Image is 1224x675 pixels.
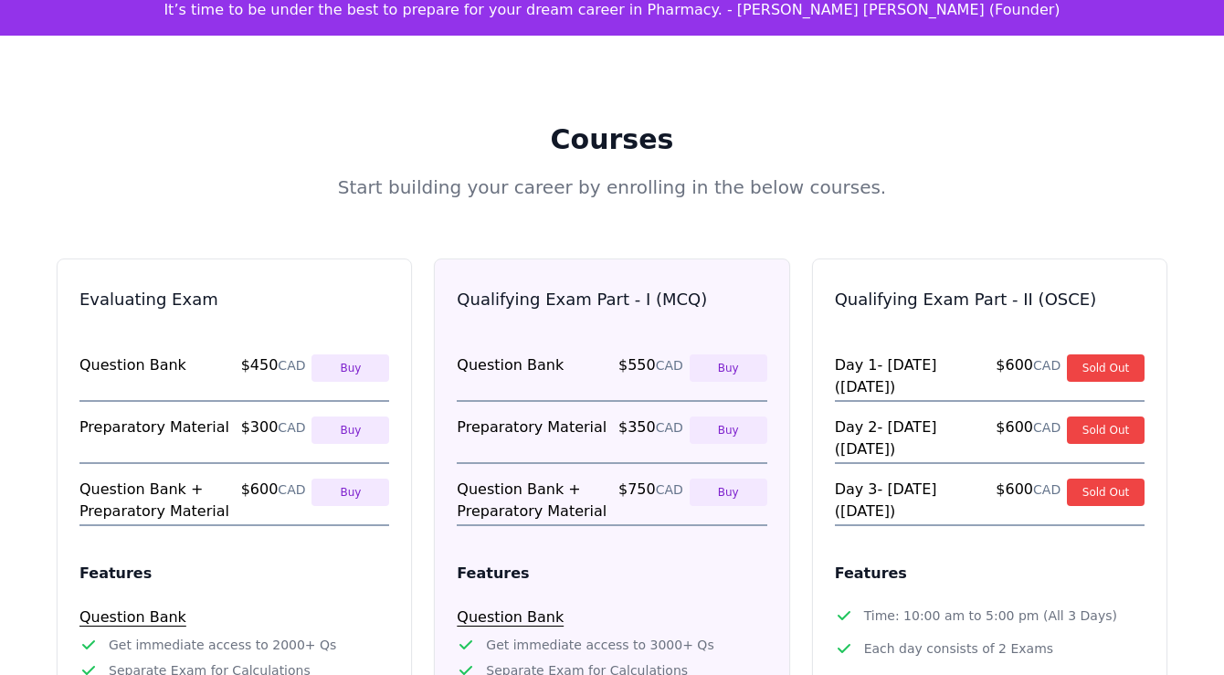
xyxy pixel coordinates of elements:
span: Question Bank [457,354,612,400]
span: $ 300 [241,417,306,462]
button: Buy [690,354,767,382]
button: Sold Out [1067,479,1145,506]
a: Qualifying Exam Part - II (OSCE) [835,290,1097,309]
span: CAD [1033,358,1060,373]
a: Evaluating Exam [79,290,218,309]
h2: Features [457,563,766,585]
span: CAD [278,482,305,497]
h3: Question Bank [79,606,389,628]
h2: Features [835,563,1145,585]
button: Buy [311,479,389,506]
span: Preparatory Material [457,417,612,462]
span: CAD [278,358,305,373]
span: Day 2 - [DATE] ([DATE]) [835,417,990,462]
span: CAD [656,482,683,497]
button: Buy [311,354,389,382]
span: Preparatory Material [79,417,235,462]
span: $ 750 [618,479,683,524]
span: CAD [656,358,683,373]
span: Question Bank + Preparatory Material [457,479,612,524]
p: Start building your career by enrolling in the below courses. [57,174,1167,200]
button: Sold Out [1067,354,1145,382]
span: $ 600 [996,479,1060,524]
span: Each day consists of 2 Exams [864,639,1053,658]
button: Buy [690,479,767,506]
span: CAD [1033,482,1060,497]
span: $ 350 [618,417,683,462]
span: Day 3 - [DATE] ([DATE]) [835,479,990,524]
span: $ 600 [996,354,1060,400]
h2: Features [79,563,389,585]
span: CAD [278,420,305,435]
span: $ 600 [996,417,1060,462]
span: Question Bank [79,354,235,400]
h3: Question Bank [457,606,766,628]
h1: Courses [57,123,1167,156]
span: Day 1 - [DATE] ([DATE]) [835,354,990,400]
span: Question Bank + Preparatory Material [79,479,235,524]
span: CAD [656,420,683,435]
button: Buy [690,417,767,444]
a: Qualifying Exam Part - I (MCQ) [457,290,707,309]
button: Sold Out [1067,417,1145,444]
span: $ 600 [241,479,306,524]
span: Get immediate access to 2000+ Qs [109,636,336,654]
span: CAD [1033,420,1060,435]
span: Time: 10:00 am to 5:00 pm (All 3 Days) [864,606,1117,625]
span: Get immediate access to 3000+ Qs [486,636,713,654]
span: $ 550 [618,354,683,400]
button: Buy [311,417,389,444]
span: $ 450 [241,354,306,400]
